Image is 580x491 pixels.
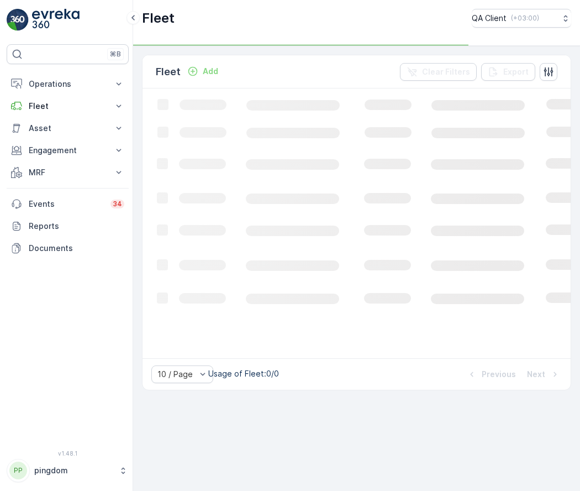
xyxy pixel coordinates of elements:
[29,167,107,178] p: MRF
[511,14,539,23] p: ( +03:00 )
[7,117,129,139] button: Asset
[482,369,516,380] p: Previous
[7,139,129,161] button: Engagement
[29,123,107,134] p: Asset
[183,65,223,78] button: Add
[29,243,124,254] p: Documents
[527,369,545,380] p: Next
[203,66,218,77] p: Add
[29,221,124,232] p: Reports
[481,63,535,81] button: Export
[34,465,113,476] p: pingdom
[32,9,80,31] img: logo_light-DOdMpM7g.png
[110,50,121,59] p: ⌘B
[29,101,107,112] p: Fleet
[29,199,104,210] p: Events
[422,66,470,77] p: Clear Filters
[29,79,107,90] p: Operations
[9,462,27,479] div: PP
[7,450,129,457] span: v 1.48.1
[400,63,477,81] button: Clear Filters
[156,64,181,80] p: Fleet
[7,193,129,215] a: Events34
[29,145,107,156] p: Engagement
[7,73,129,95] button: Operations
[7,95,129,117] button: Fleet
[472,13,507,24] p: QA Client
[142,9,175,27] p: Fleet
[7,215,129,237] a: Reports
[526,368,562,381] button: Next
[7,9,29,31] img: logo
[465,368,517,381] button: Previous
[113,200,122,208] p: 34
[7,237,129,259] a: Documents
[7,161,129,184] button: MRF
[503,66,529,77] p: Export
[208,368,279,379] p: Usage of Fleet : 0/0
[472,9,571,28] button: QA Client(+03:00)
[7,459,129,482] button: PPpingdom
